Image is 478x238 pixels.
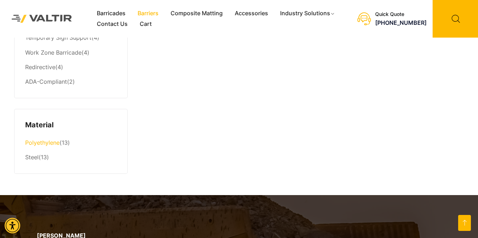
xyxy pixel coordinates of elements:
a: Contact Us [91,19,134,29]
li: (2) [25,74,117,87]
li: (4) [25,31,117,45]
li: (13) [25,150,117,163]
a: Work Zone Barricade [25,49,82,56]
li: (4) [25,60,117,74]
li: (13) [25,136,117,150]
div: Quick Quote [375,11,427,17]
li: (4) [25,45,117,60]
img: Valtir Rentals [5,9,78,29]
a: Accessories [229,8,274,19]
a: ADA-Compliant [25,78,67,85]
a: Redirective [25,63,55,71]
a: call (888) 496-3625 [375,19,427,26]
a: Steel [25,154,39,161]
a: Industry Solutions [274,8,341,19]
h4: Material [25,120,117,131]
a: Polyethylene [25,139,60,146]
div: Accessibility Menu [5,218,20,233]
a: Composite Matting [165,8,229,19]
a: Open this option [458,215,471,231]
a: Barriers [132,8,165,19]
a: Cart [134,19,158,29]
a: Temporary Sign Support [25,34,91,41]
a: Barricades [91,8,132,19]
